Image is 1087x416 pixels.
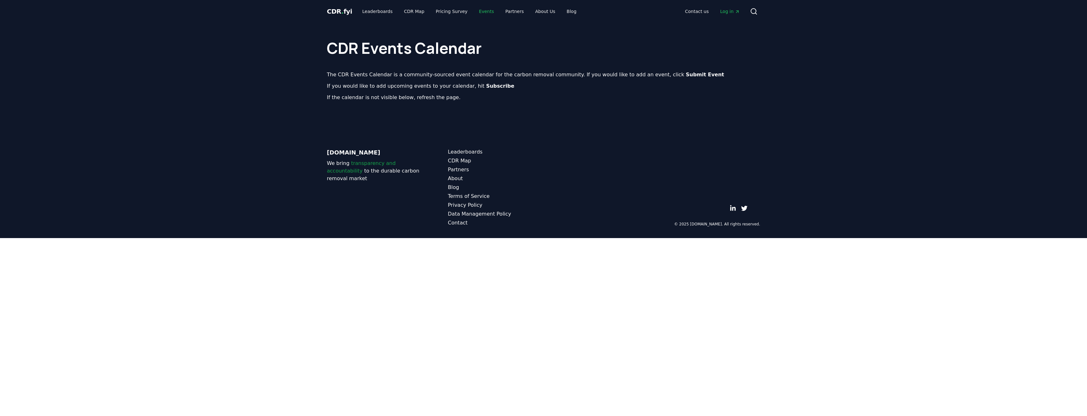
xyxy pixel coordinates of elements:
a: Contact us [680,6,714,17]
b: Subscribe [486,83,514,89]
a: Terms of Service [448,192,543,200]
a: Data Management Policy [448,210,543,218]
nav: Main [680,6,745,17]
a: CDR Map [448,157,543,165]
a: Pricing Survey [431,6,473,17]
a: About [448,175,543,182]
a: About Us [530,6,560,17]
p: The CDR Events Calendar is a community-sourced event calendar for the carbon removal community. I... [327,71,760,79]
a: Blog [448,184,543,191]
h1: CDR Events Calendar [327,28,760,56]
span: CDR fyi [327,8,352,15]
p: If you would like to add upcoming events to your calendar, hit [327,82,760,90]
a: LinkedIn [730,205,736,211]
span: transparency and accountability [327,160,396,174]
p: We bring to the durable carbon removal market [327,160,423,182]
a: Blog [562,6,582,17]
a: Twitter [741,205,747,211]
a: Partners [500,6,529,17]
b: Submit Event [686,72,724,78]
a: Privacy Policy [448,201,543,209]
p: [DOMAIN_NAME] [327,148,423,157]
a: Events [474,6,499,17]
p: If the calendar is not visible below, refresh the page. [327,94,760,101]
a: Leaderboards [448,148,543,156]
a: CDR Map [399,6,429,17]
a: CDR.fyi [327,7,352,16]
span: . [341,8,344,15]
span: Log in [720,8,740,15]
a: Contact [448,219,543,227]
nav: Main [357,6,582,17]
p: © 2025 [DOMAIN_NAME]. All rights reserved. [674,222,760,227]
a: Partners [448,166,543,173]
a: Log in [715,6,745,17]
a: Leaderboards [357,6,398,17]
